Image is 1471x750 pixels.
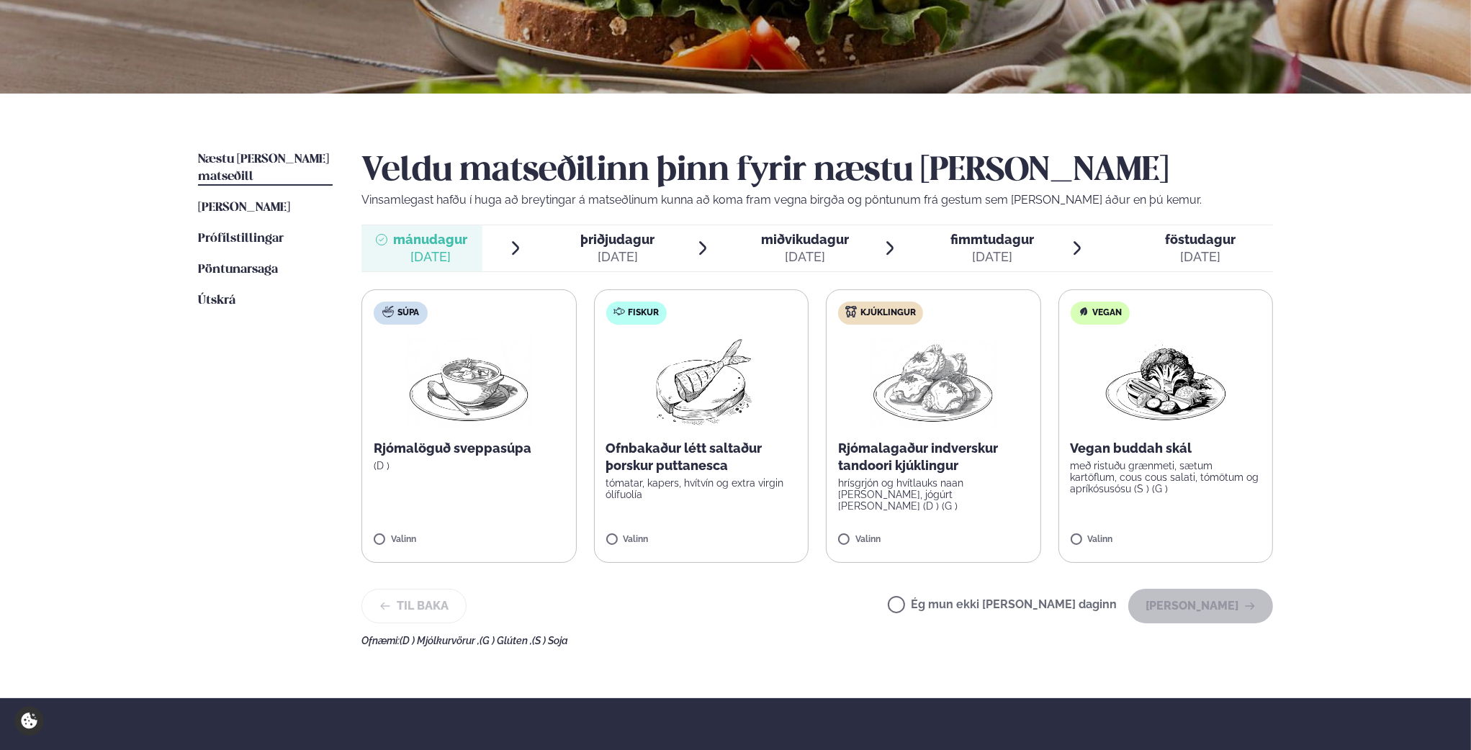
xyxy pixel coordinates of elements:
a: Næstu [PERSON_NAME] matseðill [198,151,333,186]
div: [DATE] [580,248,654,266]
p: Rjómalöguð sveppasúpa [374,440,564,457]
img: chicken.svg [845,306,857,317]
span: Útskrá [198,294,235,307]
div: Ofnæmi: [361,635,1273,646]
p: Vinsamlegast hafðu í huga að breytingar á matseðlinum kunna að koma fram vegna birgða og pöntunum... [361,191,1273,209]
a: Pöntunarsaga [198,261,278,279]
span: [PERSON_NAME] [198,202,290,214]
p: með ristuðu grænmeti, sætum kartöflum, cous cous salati, tómötum og apríkósusósu (S ) (G ) [1071,460,1261,494]
span: Prófílstillingar [198,232,284,245]
p: Ofnbakaður létt saltaður þorskur puttanesca [606,440,797,474]
a: Prófílstillingar [198,230,284,248]
img: Fish.png [637,336,765,428]
span: mánudagur [393,232,467,247]
img: Soup.png [405,336,532,428]
span: fimmtudagur [950,232,1034,247]
p: Vegan buddah skál [1071,440,1261,457]
span: (D ) Mjólkurvörur , [400,635,480,646]
span: (G ) Glúten , [480,635,532,646]
span: Kjúklingur [860,307,916,319]
span: föstudagur [1165,232,1236,247]
span: (S ) Soja [532,635,568,646]
span: þriðjudagur [580,232,654,247]
div: [DATE] [1165,248,1236,266]
span: Næstu [PERSON_NAME] matseðill [198,153,329,183]
span: Súpa [397,307,419,319]
img: fish.svg [613,306,625,317]
img: Vegan.svg [1078,306,1089,317]
img: Vegan.png [1102,336,1229,428]
a: Útskrá [198,292,235,310]
span: Vegan [1093,307,1123,319]
p: tómatar, kapers, hvítvín og extra virgin ólífuolía [606,477,797,500]
img: soup.svg [382,306,394,317]
button: [PERSON_NAME] [1128,589,1273,623]
div: [DATE] [761,248,849,266]
a: [PERSON_NAME] [198,199,290,217]
span: miðvikudagur [761,232,849,247]
div: [DATE] [950,248,1034,266]
p: hrísgrjón og hvítlauks naan [PERSON_NAME], jógúrt [PERSON_NAME] (D ) (G ) [838,477,1029,512]
h2: Veldu matseðilinn þinn fyrir næstu [PERSON_NAME] [361,151,1273,191]
img: Chicken-thighs.png [870,336,997,428]
button: Til baka [361,589,467,623]
p: Rjómalagaður indverskur tandoori kjúklingur [838,440,1029,474]
span: Fiskur [629,307,660,319]
p: (D ) [374,460,564,471]
span: Pöntunarsaga [198,263,278,276]
div: [DATE] [393,248,467,266]
a: Cookie settings [14,706,44,736]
